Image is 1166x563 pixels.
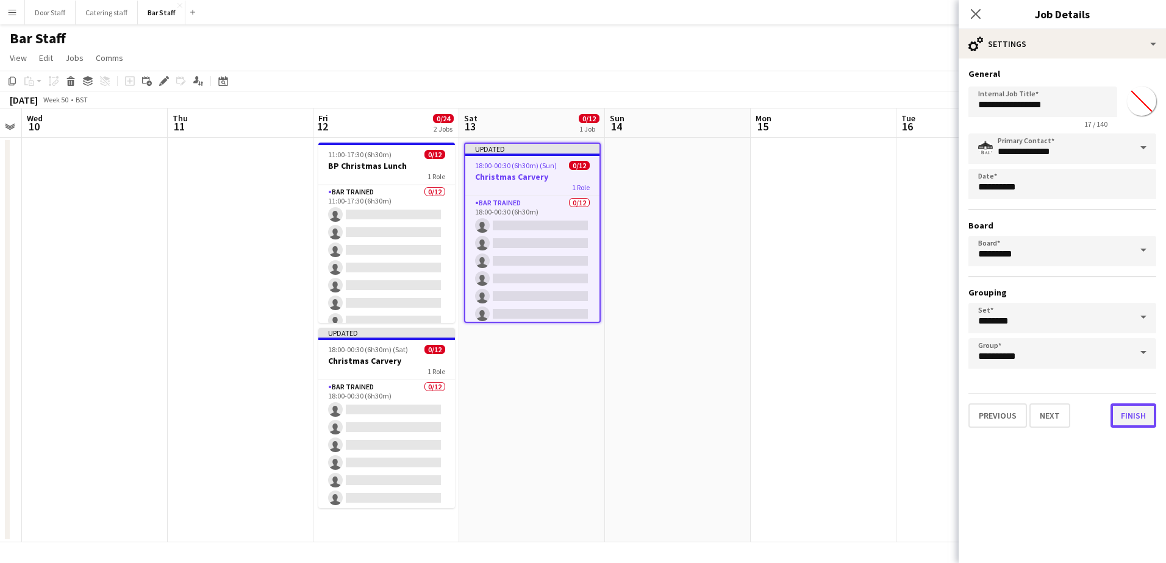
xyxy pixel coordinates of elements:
[40,95,71,104] span: Week 50
[465,196,599,432] app-card-role: Bar trained0/1218:00-00:30 (6h30m)
[959,29,1166,58] div: Settings
[968,403,1027,428] button: Previous
[76,1,138,24] button: Catering staff
[433,114,454,123] span: 0/24
[34,50,58,66] a: Edit
[608,119,624,133] span: 14
[328,150,392,159] span: 11:00-17:30 (6h30m)
[464,113,477,124] span: Sat
[138,1,185,24] button: Bar Staff
[424,345,445,354] span: 0/12
[579,124,599,133] div: 1 Job
[173,113,188,124] span: Thu
[10,52,27,63] span: View
[25,1,76,24] button: Door Staff
[65,52,84,63] span: Jobs
[318,328,455,338] div: Updated
[25,119,43,133] span: 10
[424,150,445,159] span: 0/12
[318,113,328,124] span: Fri
[318,160,455,171] h3: BP Christmas Lunch
[968,68,1156,79] h3: General
[171,119,188,133] span: 11
[27,113,43,124] span: Wed
[1029,403,1070,428] button: Next
[318,355,455,366] h3: Christmas Carvery
[465,144,599,154] div: Updated
[579,114,599,123] span: 0/12
[96,52,123,63] span: Comms
[569,161,590,170] span: 0/12
[76,95,88,104] div: BST
[39,52,53,63] span: Edit
[901,113,915,124] span: Tue
[968,220,1156,231] h3: Board
[317,119,328,133] span: 12
[427,172,445,181] span: 1 Role
[318,185,455,421] app-card-role: Bar trained0/1211:00-17:30 (6h30m)
[5,50,32,66] a: View
[754,119,771,133] span: 15
[1075,119,1117,129] span: 17 / 140
[434,124,453,133] div: 2 Jobs
[1111,403,1156,428] button: Finish
[427,367,445,376] span: 1 Role
[610,113,624,124] span: Sun
[465,171,599,182] h3: Christmas Carvery
[328,345,408,354] span: 18:00-00:30 (6h30m) (Sat)
[756,113,771,124] span: Mon
[10,94,38,106] div: [DATE]
[475,161,557,170] span: 18:00-00:30 (6h30m) (Sun)
[462,119,477,133] span: 13
[959,6,1166,22] h3: Job Details
[572,183,590,192] span: 1 Role
[60,50,88,66] a: Jobs
[10,29,66,48] h1: Bar Staff
[91,50,128,66] a: Comms
[318,143,455,323] app-job-card: 11:00-17:30 (6h30m)0/12BP Christmas Lunch1 RoleBar trained0/1211:00-17:30 (6h30m)
[900,119,915,133] span: 16
[318,328,455,508] app-job-card: Updated18:00-00:30 (6h30m) (Sat)0/12Christmas Carvery1 RoleBar trained0/1218:00-00:30 (6h30m)
[968,287,1156,298] h3: Grouping
[464,143,601,323] app-job-card: Updated18:00-00:30 (6h30m) (Sun)0/12Christmas Carvery1 RoleBar trained0/1218:00-00:30 (6h30m)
